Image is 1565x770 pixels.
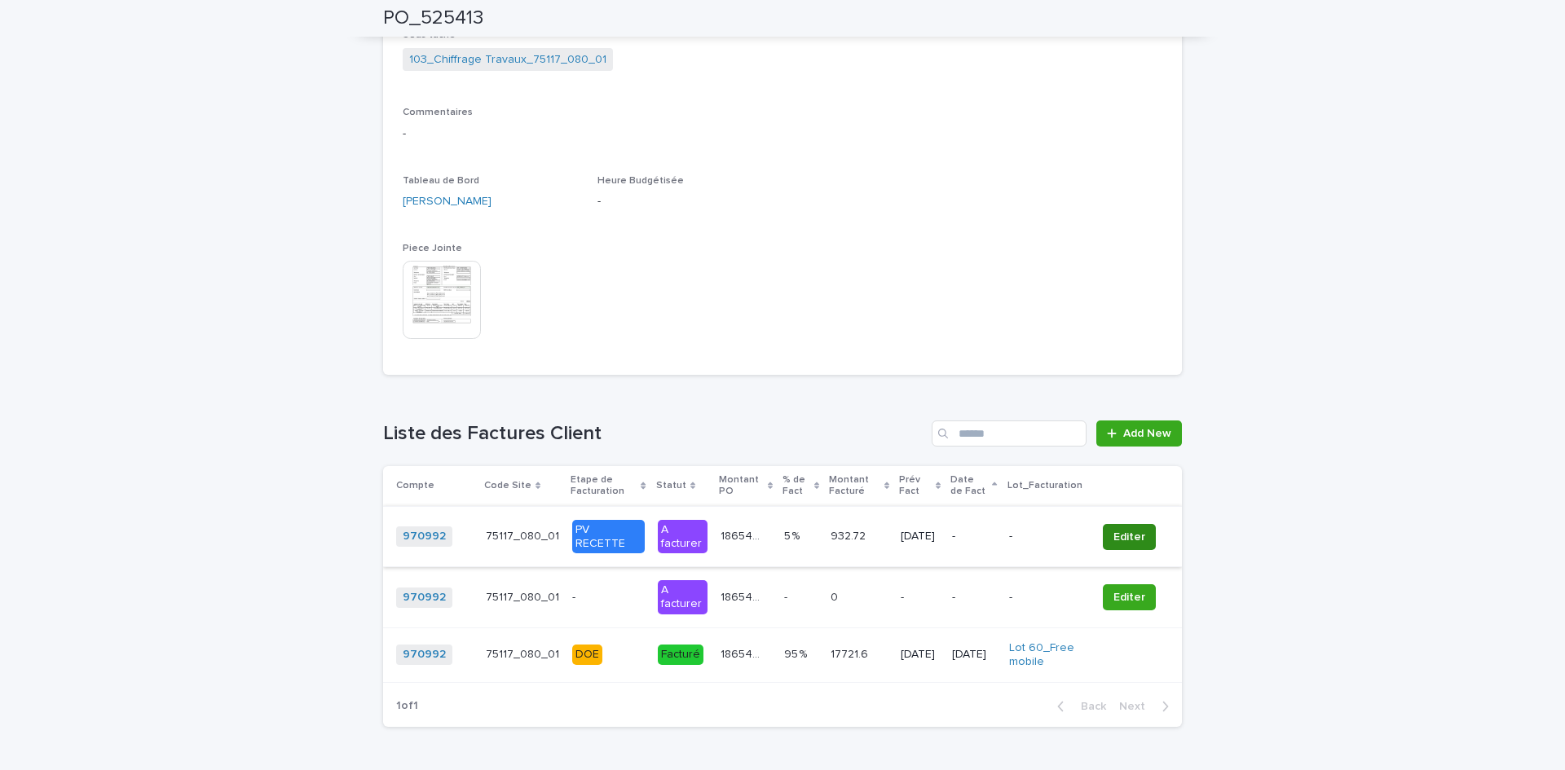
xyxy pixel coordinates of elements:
[1009,641,1083,669] a: Lot 60_Free mobile
[403,193,492,210] a: [PERSON_NAME]
[383,506,1182,567] tr: 970992 75117_080_0175117_080_01 PV RECETTEA facturer18654.3218654.32 5 %5 % 932.72932.72 [DATE]--...
[721,587,765,605] p: 18654.32
[572,645,602,665] div: DOE
[486,587,562,605] p: 75117_080_01
[1103,584,1156,610] button: Editer
[1009,591,1083,605] p: -
[1113,699,1182,714] button: Next
[383,567,1182,628] tr: 970992 75117_080_0175117_080_01 -A facturer18654.3218654.32 -- 00 ---Editer
[1007,477,1082,495] p: Lot_Facturation
[403,591,446,605] a: 970992
[952,530,995,543] p: -
[831,526,869,543] p: 932.72
[403,530,446,543] a: 970992
[901,530,939,543] p: [DATE]
[899,471,932,501] p: Prév Fact
[572,520,645,554] div: PV RECETTE
[721,526,765,543] p: 18654.32
[721,645,765,662] p: 18654.32
[952,648,995,662] p: [DATE]
[1113,529,1145,545] span: Editer
[486,645,562,662] p: 75117_080_01
[658,580,708,614] div: A facturer
[831,587,841,605] p: 0
[1123,428,1171,439] span: Add New
[1009,530,1083,543] p: -
[901,591,939,605] p: -
[782,471,810,501] p: % de Fact
[950,471,988,501] p: Date de Fact
[383,628,1182,683] tr: 970992 75117_080_0175117_080_01 DOEFacturé18654.3218654.32 95 %95 % 17721.617721.6 [DATE][DATE]Lo...
[1119,701,1155,712] span: Next
[403,125,406,143] p: -
[383,7,483,30] h2: PO_525413
[784,526,803,543] p: 5 %
[572,591,645,605] p: -
[403,648,446,662] a: 970992
[484,477,531,495] p: Code Site
[486,526,562,543] p: 75117_080_01
[932,420,1087,447] input: Search
[409,51,606,68] a: 103_Chiffrage Travaux_75117_080_01
[1071,701,1106,712] span: Back
[383,686,431,726] p: 1 of 1
[829,471,879,501] p: Montant Facturé
[784,587,791,605] p: -
[656,477,686,495] p: Statut
[396,477,434,495] p: Compte
[784,645,810,662] p: 95 %
[658,645,703,665] div: Facturé
[831,645,871,662] p: 17721.6
[1044,699,1113,714] button: Back
[403,108,473,117] span: Commentaires
[1113,589,1145,605] span: Editer
[901,648,939,662] p: [DATE]
[658,520,708,554] div: A facturer
[403,244,462,253] span: Piece Jointe
[403,176,479,186] span: Tableau de Bord
[597,193,773,210] p: -
[1103,524,1156,550] button: Editer
[571,471,637,501] p: Etape de Facturation
[952,591,995,605] p: -
[597,176,684,186] span: Heure Budgétisée
[1096,420,1182,447] a: Add New
[719,471,764,501] p: Montant PO
[383,422,925,446] h1: Liste des Factures Client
